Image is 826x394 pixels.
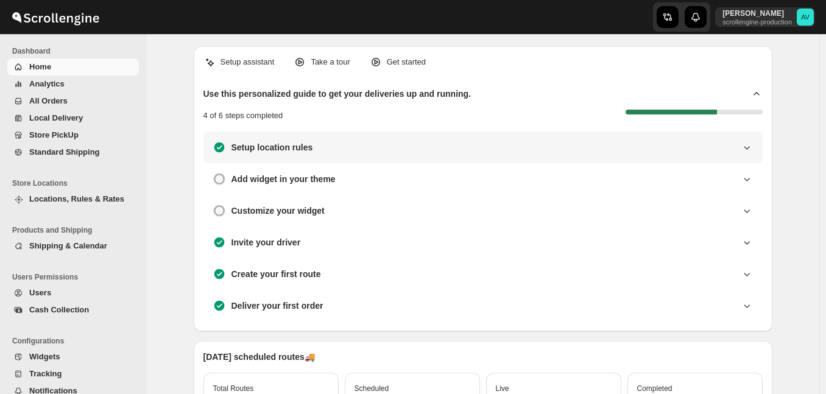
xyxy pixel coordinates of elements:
p: Get started [387,56,426,68]
img: ScrollEngine [10,2,101,32]
span: Store Locations [12,178,140,188]
span: Configurations [12,336,140,346]
h3: Create your first route [231,268,321,280]
p: [DATE] scheduled routes 🚚 [203,351,763,363]
span: Dashboard [12,46,140,56]
button: Cash Collection [7,301,139,318]
span: All Orders [29,96,68,105]
h2: Use this personalized guide to get your deliveries up and running. [203,88,471,100]
button: All Orders [7,93,139,110]
button: Tracking [7,365,139,382]
span: Home [29,62,51,71]
span: Avinash Vishwakarma [797,9,814,26]
button: Users [7,284,139,301]
span: Scheduled [355,384,389,393]
text: AV [801,13,810,21]
button: User menu [715,7,815,27]
p: Take a tour [311,56,350,68]
button: Locations, Rules & Rates [7,191,139,208]
p: scrollengine-production [722,18,792,26]
span: Widgets [29,352,60,361]
span: Users [29,288,51,297]
h3: Add widget in your theme [231,173,336,185]
h3: Setup location rules [231,141,313,153]
span: Shipping & Calendar [29,241,107,250]
span: Products and Shipping [12,225,140,235]
span: Local Delivery [29,113,83,122]
span: Locations, Rules & Rates [29,194,124,203]
p: Setup assistant [221,56,275,68]
button: Shipping & Calendar [7,237,139,255]
p: [PERSON_NAME] [722,9,792,18]
span: Tracking [29,369,62,378]
button: Widgets [7,348,139,365]
span: Store PickUp [29,130,79,139]
span: Total Routes [213,384,254,393]
span: Live [496,384,509,393]
h3: Invite your driver [231,236,301,248]
span: Analytics [29,79,65,88]
button: Home [7,58,139,76]
span: Cash Collection [29,305,89,314]
button: Analytics [7,76,139,93]
span: Standard Shipping [29,147,100,157]
span: Users Permissions [12,272,140,282]
h3: Deliver your first order [231,300,323,312]
span: Completed [637,384,672,393]
h3: Customize your widget [231,205,325,217]
p: 4 of 6 steps completed [203,110,283,122]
